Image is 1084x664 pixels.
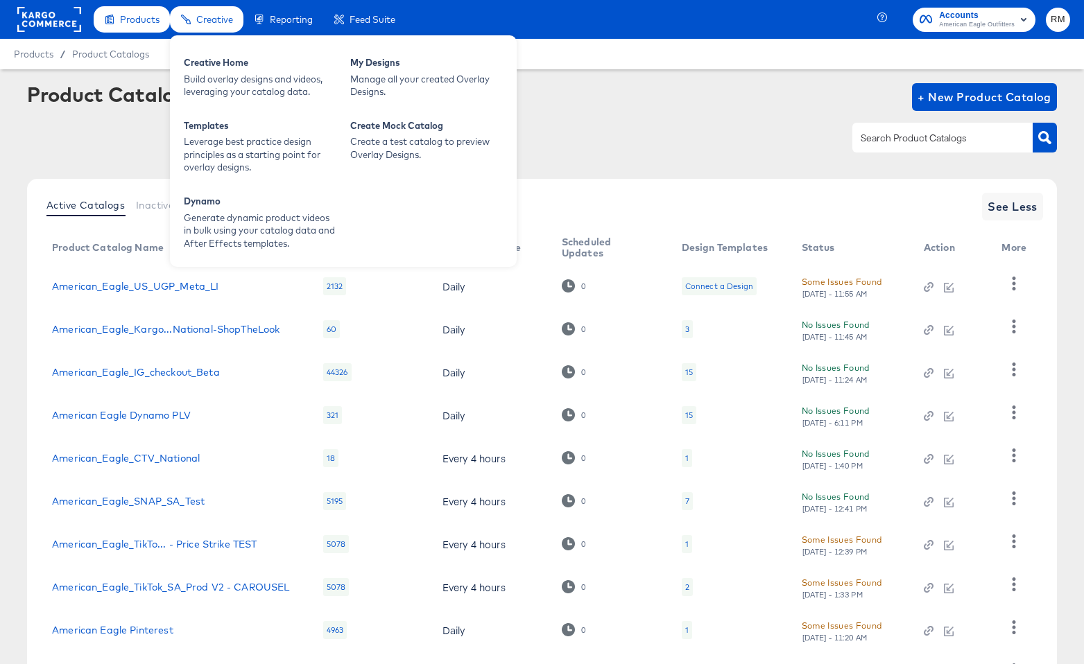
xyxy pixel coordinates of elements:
button: Some Issues Found[DATE] - 11:55 AM [802,274,882,299]
div: 0 [562,580,586,593]
span: Active Catalogs [46,200,125,211]
span: Products [120,14,160,25]
div: [DATE] - 11:55 AM [802,289,868,299]
span: Reporting [270,14,313,25]
button: Some Issues Found[DATE] - 12:39 PM [802,532,882,557]
div: 0 [580,582,586,592]
div: 0 [580,410,586,420]
a: American_Eagle_TikTo... - Price Strike TEST [52,539,257,550]
div: 15 [685,367,693,378]
div: 3 [685,324,689,335]
div: Product Catalog Name [52,242,164,253]
button: Some Issues Found[DATE] - 1:33 PM [802,575,882,600]
div: 5195 [323,492,347,510]
a: American_Eagle_CTV_National [52,453,200,464]
span: Products [14,49,53,60]
div: 15 [682,363,696,381]
div: 5078 [323,578,350,596]
div: 18 [323,449,338,467]
div: 2 [682,578,693,596]
div: Design Templates [682,242,768,253]
a: American_Eagle_Kargo...National-ShopTheLook [52,324,279,335]
div: 1 [685,453,689,464]
td: Daily [431,351,551,394]
div: 3 [682,320,693,338]
a: American Eagle Dynamo PLV [52,410,191,421]
div: Product Catalogs [27,83,196,105]
td: Every 4 hours [431,566,551,609]
div: 15 [682,406,696,424]
button: See Less [982,193,1043,220]
div: 1 [685,539,689,550]
div: Some Issues Found [802,575,882,590]
div: 0 [562,322,586,335]
button: Some Issues Found[DATE] - 11:20 AM [802,618,882,643]
span: Feed Suite [350,14,395,25]
a: American Eagle Pinterest [52,624,173,636]
span: See Less [988,197,1038,216]
div: 7 [685,496,689,507]
span: / [53,49,72,60]
th: Action [913,231,991,265]
div: 0 [580,324,586,334]
span: RM [1051,12,1065,28]
div: 0 [562,365,586,378]
div: 321 [323,406,342,424]
div: 1 [685,624,689,636]
div: Connect a Design [685,281,753,292]
div: [DATE] - 1:33 PM [802,590,864,600]
td: Daily [431,609,551,652]
td: Every 4 hours [431,523,551,566]
span: American Eagle Outfitters [939,19,1015,30]
div: Scheduled Updates [562,236,654,259]
div: Connect a Design [682,277,757,295]
div: 2 [685,582,689,593]
div: 1 [682,535,692,553]
div: 60 [323,320,340,338]
span: + New Product Catalog [918,87,1051,107]
div: 0 [580,539,586,549]
div: 0 [562,279,586,292]
button: RM [1046,8,1070,32]
span: Inactive Catalogs [136,200,223,211]
div: 0 [580,496,586,506]
td: Every 4 hours [431,480,551,523]
th: Status [791,231,913,265]
a: American_Eagle_US_UGP_Meta_LI [52,281,218,292]
td: Daily [431,308,551,351]
a: American_Eagle_SNAP_SA_Test [52,496,205,507]
div: 4963 [323,621,347,639]
div: 2132 [323,277,347,295]
div: 0 [580,281,586,291]
td: Daily [431,265,551,308]
div: 15 [685,410,693,421]
div: 0 [580,367,586,377]
div: 0 [580,625,586,635]
td: Daily [431,394,551,437]
span: Product Catalogs [72,49,149,60]
div: [DATE] - 11:20 AM [802,633,868,643]
div: 5078 [323,535,350,553]
input: Search Product Catalogs [858,130,1006,146]
div: 0 [562,451,586,464]
div: Some Issues Found [802,274,882,289]
div: 0 [562,623,586,636]
div: 0 [562,494,586,507]
div: [DATE] - 12:39 PM [802,547,868,557]
span: Accounts [939,8,1015,23]
div: 44326 [323,363,352,381]
div: Some Issues Found [802,532,882,547]
button: + New Product Catalog [912,83,1057,111]
a: American_Eagle_IG_checkout_Beta [52,367,220,378]
td: Every 4 hours [431,437,551,480]
div: Some Issues Found [802,618,882,633]
a: American_Eagle_TikTok_SA_Prod V2 - CAROUSEL [52,582,289,593]
div: 7 [682,492,693,510]
div: 1 [682,449,692,467]
th: More [990,231,1043,265]
span: Creative [196,14,233,25]
div: 0 [580,453,586,463]
div: 0 [562,408,586,421]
